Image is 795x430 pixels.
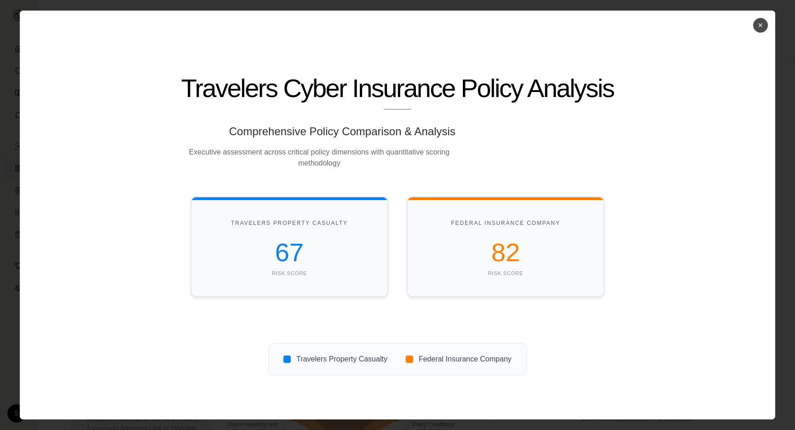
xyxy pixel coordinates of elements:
[422,241,589,264] div: 82
[422,216,589,230] h3: Federal Insurance Company
[296,355,387,364] span: Travelers Property Casualty
[206,216,373,230] h3: Travelers Property Casualty
[181,147,457,169] p: Executive assessment across critical policy dimensions with quantitative scoring methodology
[206,269,373,278] div: Risk Score
[422,269,589,278] div: Risk Score
[181,124,503,139] p: Comprehensive Policy Comparison & Analysis
[419,355,512,364] span: Federal Insurance Company
[206,241,373,264] div: 67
